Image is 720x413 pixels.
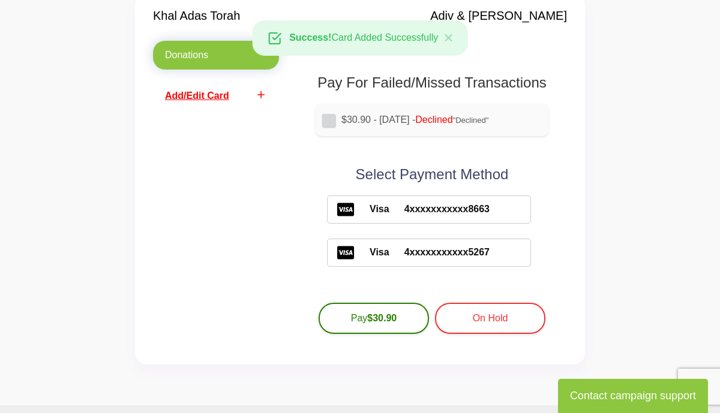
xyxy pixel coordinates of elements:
[255,89,267,101] i: add
[558,379,708,413] button: Contact campaign support
[341,113,539,127] label: $30.90 - [DATE] -
[415,114,452,125] span: Declined
[153,8,240,23] h4: Khal Adas Torah
[355,245,389,260] span: Visa
[430,21,467,55] button: Close
[319,303,429,334] button: Pay$30.90
[289,32,331,43] strong: Success!
[316,74,548,92] h1: Pay For Failed/Missed Transactions
[253,20,468,56] div: Card Added Successfully
[435,303,545,334] button: On Hold
[430,8,567,23] h4: Adiv & [PERSON_NAME]
[316,166,548,183] h2: Select Payment Method
[389,202,490,216] span: 4xxxxxxxxxxx8663
[367,313,397,323] b: $30.90
[153,41,279,70] a: Donations
[165,91,229,101] span: Add/Edit Card
[153,82,279,110] a: addAdd/Edit Card
[453,116,489,125] span: "Declined"
[389,245,490,260] span: 4xxxxxxxxxxx5267
[355,202,389,216] span: Visa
